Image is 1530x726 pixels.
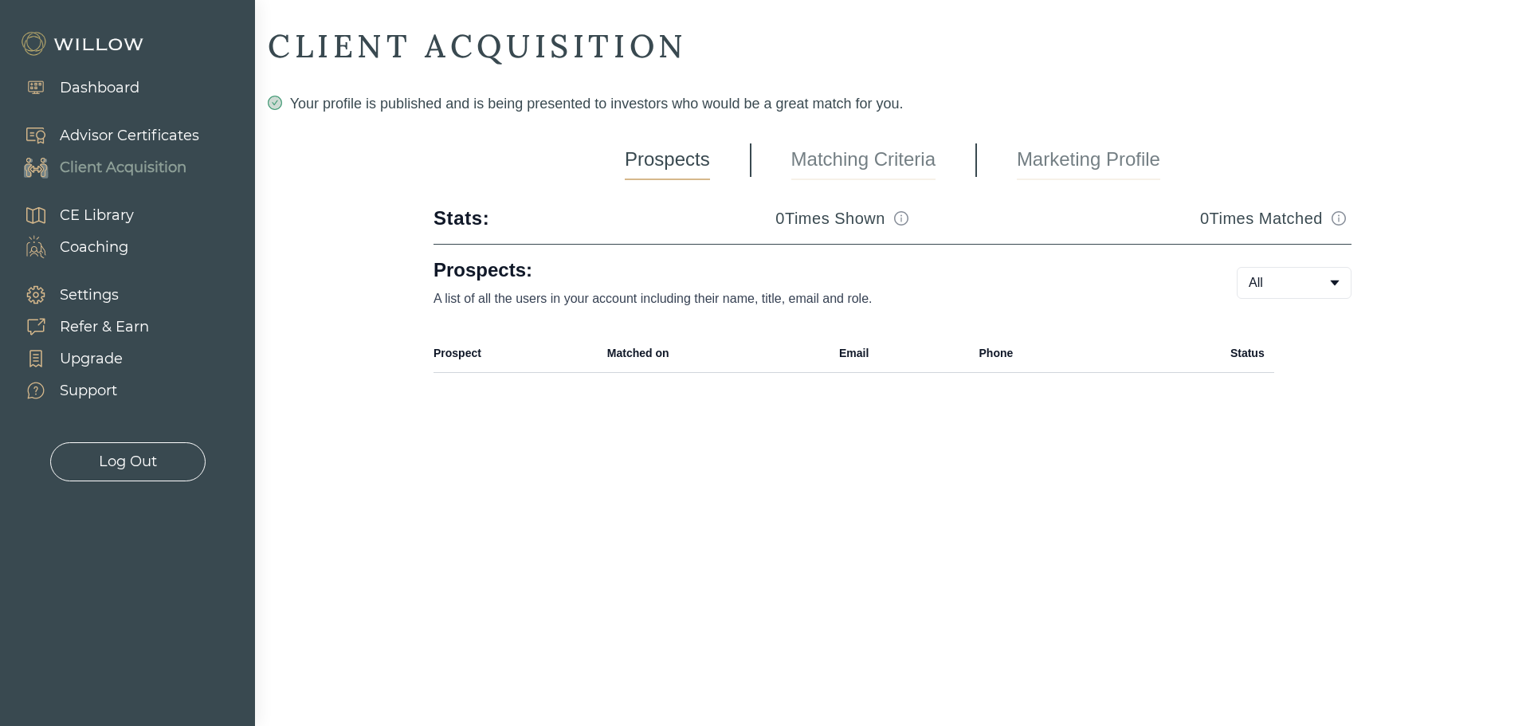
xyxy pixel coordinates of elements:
a: Marketing Profile [1017,140,1160,180]
div: CE Library [60,205,134,226]
div: Advisor Certificates [60,125,199,147]
th: Prospect [433,334,598,373]
div: Your profile is published and is being presented to investors who would be a great match for you. [268,92,1517,115]
button: Match info [889,206,914,231]
a: Dashboard [8,72,139,104]
p: A list of all the users in your account including their name, title, email and role. [433,289,1186,308]
a: Upgrade [8,343,149,375]
a: Advisor Certificates [8,120,199,151]
a: CE Library [8,199,134,231]
th: Status [1122,334,1274,373]
div: Refer & Earn [60,316,149,338]
button: Match info [1326,206,1351,231]
span: All [1249,273,1263,292]
div: Settings [60,285,119,306]
h3: 0 Times Shown [775,207,885,230]
div: Coaching [60,237,128,258]
h3: 0 Times Matched [1200,207,1323,230]
a: Refer & Earn [8,311,149,343]
div: Dashboard [60,77,139,99]
th: Email [830,334,970,373]
span: info-circle [1332,211,1346,226]
span: check-circle [268,96,282,110]
a: Coaching [8,231,134,263]
div: Client Acquisition [60,157,186,179]
th: Phone [970,334,1122,373]
div: Stats: [433,206,489,231]
span: caret-down [1328,277,1341,289]
a: Client Acquisition [8,151,199,183]
div: Upgrade [60,348,123,370]
a: Settings [8,279,149,311]
a: Matching Criteria [791,140,936,180]
div: CLIENT ACQUISITION [268,26,1517,67]
div: Support [60,380,117,402]
th: Matched on [598,334,830,373]
a: Prospects [625,140,710,180]
span: info-circle [894,211,908,226]
h1: Prospects: [433,257,1186,283]
div: Log Out [99,451,157,473]
img: Willow [20,31,147,57]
